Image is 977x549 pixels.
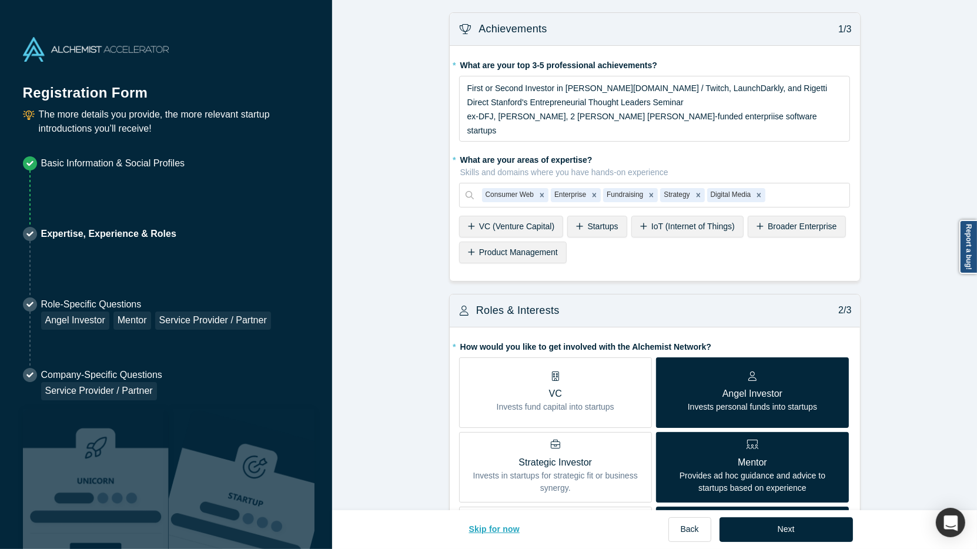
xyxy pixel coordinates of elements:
p: Role-Specific Questions [41,297,271,312]
span: Broader Enterprise [768,222,837,231]
button: Back [668,517,711,542]
p: 1/3 [832,22,852,36]
div: rdw-editor [467,81,843,138]
div: Consumer Web [482,188,536,202]
h3: Achievements [479,21,547,37]
div: Angel Investor [41,312,109,330]
label: What are your top 3-5 professional achievements? [459,55,851,72]
p: Company-Specific Questions [41,368,162,382]
span: IoT (Internet of Things) [651,222,735,231]
p: VC [497,387,614,401]
h1: Registration Form [23,70,310,103]
div: VC (Venture Capital) [459,216,564,237]
p: Invests fund capital into startups [497,401,614,413]
span: Direct Stanford's Entrepreneurial Thought Leaders Seminar [467,98,684,107]
div: Remove Consumer Web [536,188,548,202]
p: The more details you provide, the more relevant startup introductions you’ll receive! [39,108,310,136]
div: Remove Strategy [692,188,705,202]
p: Basic Information & Social Profiles [41,156,185,170]
p: Mentor [665,456,840,470]
div: Digital Media [707,188,753,202]
a: Report a bug! [959,220,977,274]
p: Angel Investor [688,387,817,401]
div: rdw-wrapper [459,76,851,142]
p: Expertise, Experience & Roles [41,227,176,241]
span: ex-DFJ, [PERSON_NAME], 2 [PERSON_NAME] [PERSON_NAME]-funded enterpriise software startups [467,112,819,135]
div: Enterprise [551,188,588,202]
p: Strategic Investor [468,456,643,470]
span: Product Management [479,247,558,257]
div: IoT (Internet of Things) [631,216,744,237]
img: Alchemist Accelerator Logo [23,37,169,62]
span: VC (Venture Capital) [479,222,554,231]
p: 2/3 [832,303,852,317]
p: Invests in startups for strategic fit or business synergy. [468,470,643,494]
button: Skip for now [457,517,533,542]
div: Mentor [113,312,151,330]
div: Product Management [459,242,567,263]
p: Skills and domains where you have hands-on experience [460,166,851,179]
span: Startups [588,222,618,231]
div: Strategy [660,188,691,202]
div: Remove Enterprise [588,188,601,202]
div: Fundraising [603,188,645,202]
p: Invests personal funds into startups [688,401,817,413]
label: How would you like to get involved with the Alchemist Network? [459,337,851,353]
label: What are your areas of expertise? [459,150,851,179]
p: Provides ad hoc guidance and advice to startups based on experience [665,470,840,494]
div: Startups [567,216,627,237]
div: Service Provider / Partner [41,382,157,400]
div: Broader Enterprise [748,216,846,237]
div: Remove Digital Media [752,188,765,202]
div: Service Provider / Partner [155,312,271,330]
div: Remove Fundraising [645,188,658,202]
h3: Roles & Interests [476,303,560,319]
span: First or Second Investor in [PERSON_NAME][DOMAIN_NAME] / Twitch, LaunchDarkly, and Rigetti [467,83,828,93]
button: Next [720,517,853,542]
